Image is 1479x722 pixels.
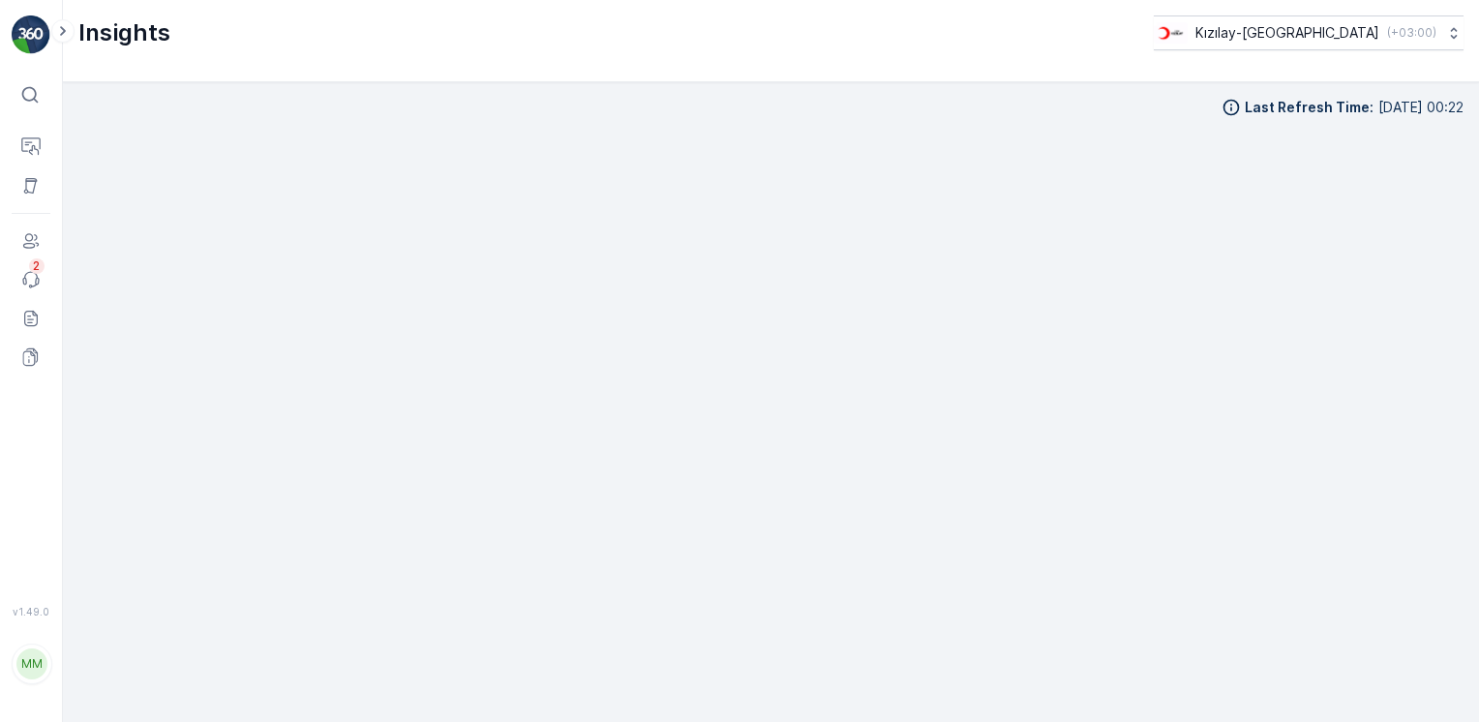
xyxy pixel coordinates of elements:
[1387,25,1436,41] p: ( +03:00 )
[12,260,50,299] a: 2
[1154,22,1188,44] img: k%C4%B1z%C4%B1lay_D5CCths.png
[16,648,47,679] div: MM
[1195,23,1379,43] p: Kızılay-[GEOGRAPHIC_DATA]
[78,17,170,48] p: Insights
[1245,98,1373,117] p: Last Refresh Time :
[33,258,41,274] p: 2
[1378,98,1464,117] p: [DATE] 00:22
[12,606,50,617] span: v 1.49.0
[1154,15,1464,50] button: Kızılay-[GEOGRAPHIC_DATA](+03:00)
[12,621,50,707] button: MM
[12,15,50,54] img: logo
